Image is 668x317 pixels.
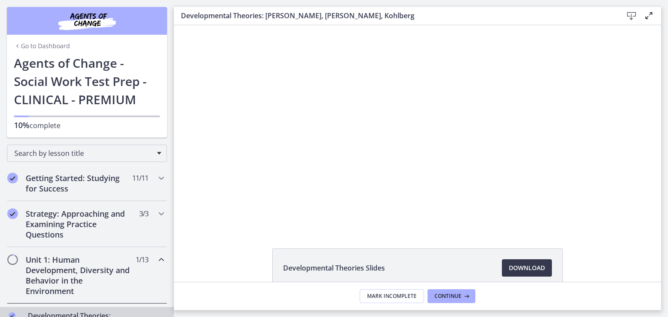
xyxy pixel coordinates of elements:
[509,263,545,273] span: Download
[14,120,30,130] span: 10%
[428,289,475,303] button: Continue
[14,42,70,50] a: Go to Dashboard
[26,208,132,240] h2: Strategy: Approaching and Examining Practice Questions
[136,254,148,265] span: 1 / 13
[181,10,609,21] h3: Developmental Theories: [PERSON_NAME], [PERSON_NAME], Kohlberg
[283,263,385,273] span: Developmental Theories Slides
[7,208,18,219] i: Completed
[14,54,160,109] h1: Agents of Change - Social Work Test Prep - CLINICAL - PREMIUM
[14,120,160,131] p: complete
[14,149,153,158] span: Search by lesson title
[502,259,552,277] a: Download
[7,173,18,183] i: Completed
[132,173,148,183] span: 11 / 11
[35,10,139,31] img: Agents of Change
[7,145,167,162] div: Search by lesson title
[360,289,424,303] button: Mark Incomplete
[174,25,661,228] iframe: Video Lesson
[434,293,461,300] span: Continue
[26,254,132,296] h2: Unit 1: Human Development, Diversity and Behavior in the Environment
[367,293,417,300] span: Mark Incomplete
[139,208,148,219] span: 3 / 3
[26,173,132,194] h2: Getting Started: Studying for Success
